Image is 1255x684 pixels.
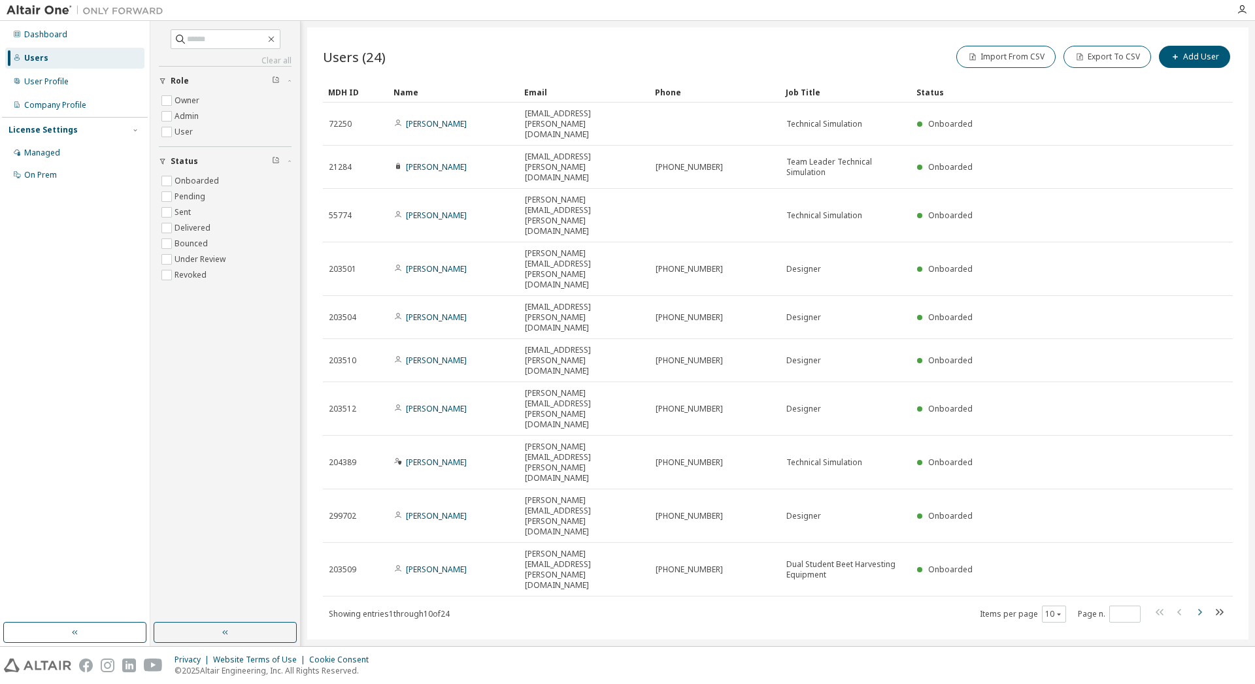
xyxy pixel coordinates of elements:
[980,606,1066,623] span: Items per page
[79,659,93,672] img: facebook.svg
[159,147,292,176] button: Status
[928,457,973,468] span: Onboarded
[329,210,352,221] span: 55774
[329,355,356,366] span: 203510
[525,195,644,236] span: [PERSON_NAME][EMAIL_ADDRESS][PERSON_NAME][DOMAIN_NAME]
[406,312,467,323] a: [PERSON_NAME]
[171,76,189,86] span: Role
[928,263,973,274] span: Onboarded
[406,510,467,521] a: [PERSON_NAME]
[329,404,356,414] span: 203512
[171,156,198,167] span: Status
[916,82,1165,103] div: Status
[309,655,376,665] div: Cookie Consent
[655,82,775,103] div: Phone
[406,457,467,468] a: [PERSON_NAME]
[272,76,280,86] span: Clear filter
[656,264,723,274] span: [PHONE_NUMBER]
[329,264,356,274] span: 203501
[786,210,862,221] span: Technical Simulation
[525,495,644,537] span: [PERSON_NAME][EMAIL_ADDRESS][PERSON_NAME][DOMAIN_NAME]
[786,511,821,521] span: Designer
[329,119,352,129] span: 72250
[786,559,905,580] span: Dual Student Beet Harvesting Equipment
[928,564,973,575] span: Onboarded
[525,152,644,183] span: [EMAIL_ADDRESS][PERSON_NAME][DOMAIN_NAME]
[525,442,644,483] span: [PERSON_NAME][EMAIL_ADDRESS][PERSON_NAME][DOMAIN_NAME]
[786,264,821,274] span: Designer
[656,162,723,172] span: [PHONE_NUMBER]
[323,48,386,66] span: Users (24)
[1078,606,1141,623] span: Page n.
[329,511,356,521] span: 299702
[122,659,136,672] img: linkedin.svg
[101,659,114,672] img: instagram.svg
[175,665,376,676] p: © 2025 Altair Engineering, Inc. All Rights Reserved.
[928,210,973,221] span: Onboarded
[175,655,213,665] div: Privacy
[175,236,210,252] label: Bounced
[786,119,862,129] span: Technical Simulation
[175,93,202,108] label: Owner
[406,161,467,172] a: [PERSON_NAME]
[144,659,163,672] img: youtube.svg
[175,267,209,283] label: Revoked
[786,312,821,323] span: Designer
[329,312,356,323] span: 203504
[393,82,514,103] div: Name
[928,312,973,323] span: Onboarded
[4,659,71,672] img: altair_logo.svg
[175,220,213,236] label: Delivered
[329,457,356,468] span: 204389
[525,108,644,140] span: [EMAIL_ADDRESS][PERSON_NAME][DOMAIN_NAME]
[525,302,644,333] span: [EMAIL_ADDRESS][PERSON_NAME][DOMAIN_NAME]
[928,118,973,129] span: Onboarded
[329,162,352,172] span: 21284
[786,157,905,178] span: Team Leader Technical Simulation
[8,125,78,135] div: License Settings
[1063,46,1151,68] button: Export To CSV
[159,67,292,95] button: Role
[175,124,195,140] label: User
[406,403,467,414] a: [PERSON_NAME]
[24,29,67,40] div: Dashboard
[24,100,86,110] div: Company Profile
[928,355,973,366] span: Onboarded
[406,564,467,575] a: [PERSON_NAME]
[786,355,821,366] span: Designer
[525,549,644,591] span: [PERSON_NAME][EMAIL_ADDRESS][PERSON_NAME][DOMAIN_NAME]
[656,511,723,521] span: [PHONE_NUMBER]
[329,608,450,619] span: Showing entries 1 through 10 of 24
[406,210,467,221] a: [PERSON_NAME]
[272,156,280,167] span: Clear filter
[524,82,644,103] div: Email
[175,173,222,189] label: Onboarded
[24,53,48,63] div: Users
[786,404,821,414] span: Designer
[406,263,467,274] a: [PERSON_NAME]
[159,56,292,66] a: Clear all
[406,118,467,129] a: [PERSON_NAME]
[928,510,973,521] span: Onboarded
[24,170,57,180] div: On Prem
[525,345,644,376] span: [EMAIL_ADDRESS][PERSON_NAME][DOMAIN_NAME]
[24,76,69,87] div: User Profile
[175,189,208,204] label: Pending
[656,564,723,575] span: [PHONE_NUMBER]
[175,204,193,220] label: Sent
[928,161,973,172] span: Onboarded
[956,46,1056,68] button: Import From CSV
[656,457,723,468] span: [PHONE_NUMBER]
[786,82,906,103] div: Job Title
[928,403,973,414] span: Onboarded
[406,355,467,366] a: [PERSON_NAME]
[1045,609,1063,619] button: 10
[656,312,723,323] span: [PHONE_NUMBER]
[328,82,383,103] div: MDH ID
[213,655,309,665] div: Website Terms of Use
[24,148,60,158] div: Managed
[786,457,862,468] span: Technical Simulation
[525,248,644,290] span: [PERSON_NAME][EMAIL_ADDRESS][PERSON_NAME][DOMAIN_NAME]
[175,108,201,124] label: Admin
[525,388,644,430] span: [PERSON_NAME][EMAIL_ADDRESS][PERSON_NAME][DOMAIN_NAME]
